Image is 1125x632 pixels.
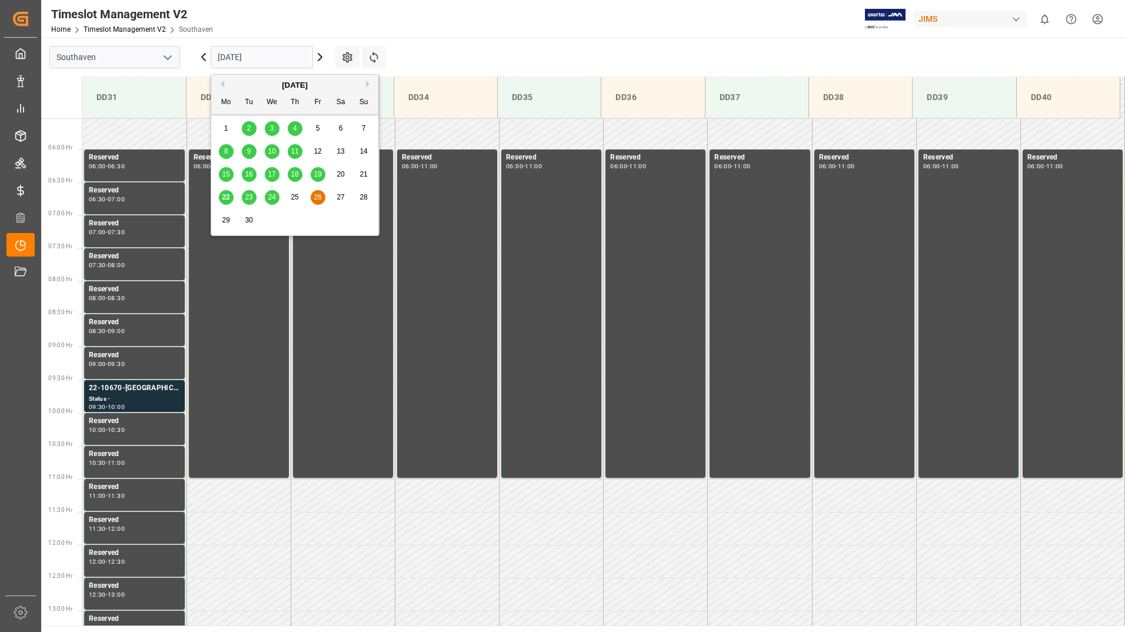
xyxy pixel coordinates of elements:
[819,152,910,164] div: Reserved
[89,427,106,433] div: 10:00
[89,229,106,235] div: 07:00
[89,526,106,531] div: 11:30
[421,164,438,169] div: 11:00
[222,216,229,224] span: 29
[48,309,72,315] span: 08:30 Hr
[108,361,125,367] div: 09:30
[89,350,180,361] div: Reserved
[402,152,492,164] div: Reserved
[89,251,180,262] div: Reserved
[108,404,125,410] div: 10:00
[89,382,180,394] div: 22-10670-[GEOGRAPHIC_DATA]
[1031,6,1058,32] button: show 0 new notifications
[89,625,106,630] div: 13:00
[362,124,366,132] span: 7
[92,87,177,108] div: DD31
[89,580,180,592] div: Reserved
[89,284,180,295] div: Reserved
[108,460,125,465] div: 11:00
[288,190,302,205] div: Choose Thursday, September 25th, 2025
[48,441,72,447] span: 10:30 Hr
[360,147,367,155] span: 14
[818,87,903,108] div: DD38
[89,152,180,164] div: Reserved
[922,87,1006,108] div: DD39
[627,164,629,169] div: -
[523,164,525,169] div: -
[357,144,371,159] div: Choose Sunday, September 14th, 2025
[106,197,108,202] div: -
[288,167,302,182] div: Choose Thursday, September 18th, 2025
[291,170,298,178] span: 18
[106,427,108,433] div: -
[108,295,125,301] div: 08:30
[865,9,906,29] img: Exertis%20JAM%20-%20Email%20Logo.jpg_1722504956.jpg
[1044,164,1046,169] div: -
[506,164,523,169] div: 06:00
[89,460,106,465] div: 10:30
[48,507,72,513] span: 11:30 Hr
[219,167,234,182] div: Choose Monday, September 15th, 2025
[819,164,836,169] div: 06:00
[247,124,251,132] span: 2
[311,167,325,182] div: Choose Friday, September 19th, 2025
[106,229,108,235] div: -
[106,328,108,334] div: -
[106,592,108,597] div: -
[242,190,257,205] div: Choose Tuesday, September 23rd, 2025
[108,328,125,334] div: 09:00
[334,95,348,110] div: Sa
[48,408,72,414] span: 10:00 Hr
[311,121,325,136] div: Choose Friday, September 5th, 2025
[89,317,180,328] div: Reserved
[629,164,646,169] div: 11:00
[288,95,302,110] div: Th
[337,193,344,201] span: 27
[217,81,224,88] button: Previous Month
[48,210,72,217] span: 07:00 Hr
[84,25,166,34] a: Timeslot Management V2
[334,190,348,205] div: Choose Saturday, September 27th, 2025
[219,144,234,159] div: Choose Monday, September 8th, 2025
[106,262,108,268] div: -
[48,606,72,612] span: 13:00 Hr
[89,361,106,367] div: 09:00
[89,448,180,460] div: Reserved
[291,193,298,201] span: 25
[242,95,257,110] div: Tu
[357,95,371,110] div: Su
[268,193,275,201] span: 24
[838,164,855,169] div: 11:00
[1026,87,1110,108] div: DD40
[89,328,106,334] div: 08:30
[265,144,279,159] div: Choose Wednesday, September 10th, 2025
[51,5,213,23] div: Timeslot Management V2
[108,427,125,433] div: 10:30
[265,121,279,136] div: Choose Wednesday, September 3rd, 2025
[89,404,106,410] div: 09:30
[219,213,234,228] div: Choose Monday, September 29th, 2025
[108,229,125,235] div: 07:30
[942,164,959,169] div: 11:00
[215,117,375,232] div: month 2025-09
[291,147,298,155] span: 11
[108,197,125,202] div: 07:00
[334,167,348,182] div: Choose Saturday, September 20th, 2025
[360,170,367,178] span: 21
[194,152,284,164] div: Reserved
[836,164,837,169] div: -
[222,170,229,178] span: 15
[211,46,313,68] input: DD-MM-YYYY
[316,124,320,132] span: 5
[224,147,228,155] span: 8
[245,216,252,224] span: 30
[245,193,252,201] span: 23
[89,592,106,597] div: 12:30
[1058,6,1084,32] button: Help Center
[404,87,488,108] div: DD34
[89,218,180,229] div: Reserved
[89,394,180,404] div: Status -
[89,613,180,625] div: Reserved
[245,170,252,178] span: 16
[242,167,257,182] div: Choose Tuesday, September 16th, 2025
